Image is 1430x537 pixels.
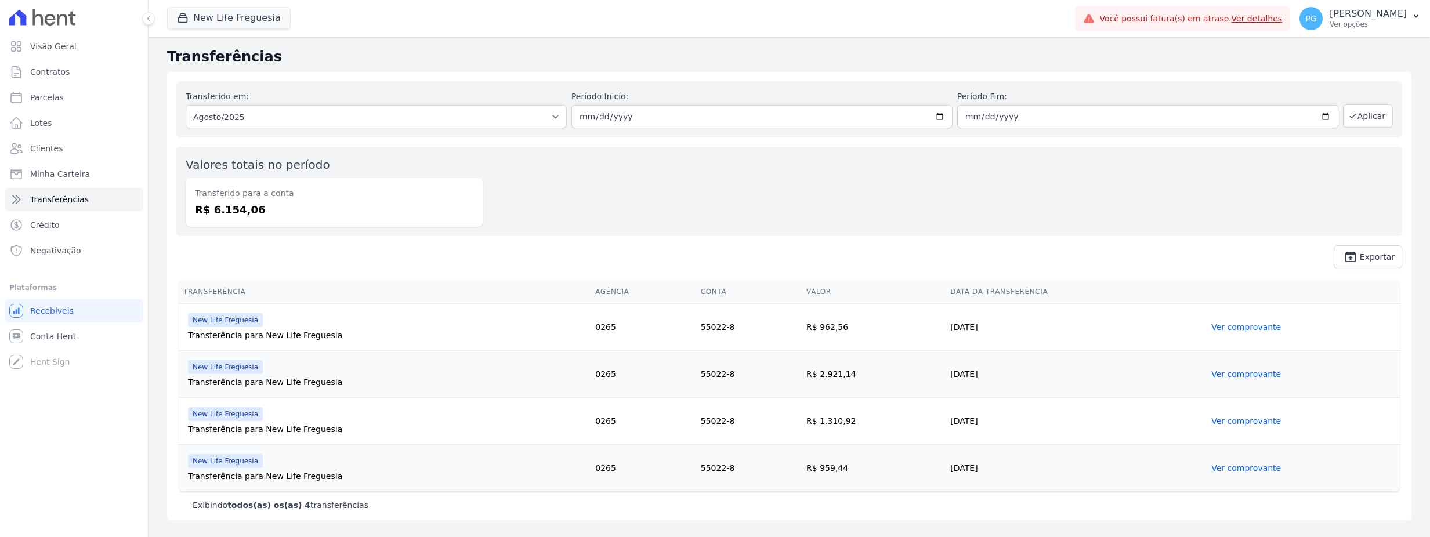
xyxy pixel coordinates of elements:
td: 0265 [591,445,696,492]
i: unarchive [1344,250,1357,264]
div: Transferência para New Life Freguesia [188,376,586,388]
a: Conta Hent [5,325,143,348]
span: Visão Geral [30,41,77,52]
p: Exibindo transferências [193,499,368,511]
label: Período Inicío: [571,90,953,103]
td: 0265 [591,304,696,351]
a: Clientes [5,137,143,160]
label: Período Fim: [957,90,1338,103]
div: Transferência para New Life Freguesia [188,470,586,482]
div: Plataformas [9,281,139,295]
span: New Life Freguesia [188,407,263,421]
h2: Transferências [167,46,1411,67]
span: Contratos [30,66,70,78]
p: [PERSON_NAME] [1330,8,1407,20]
a: Contratos [5,60,143,84]
a: Parcelas [5,86,143,109]
a: unarchive Exportar [1334,245,1402,268]
b: todos(as) os(as) 4 [227,500,310,510]
td: [DATE] [946,445,1207,492]
span: Clientes [30,143,63,154]
span: Minha Carteira [30,168,90,180]
td: [DATE] [946,351,1207,398]
a: Ver comprovante [1211,322,1281,332]
span: Recebíveis [30,305,74,317]
p: Ver opções [1330,20,1407,29]
a: Lotes [5,111,143,135]
span: New Life Freguesia [188,313,263,327]
td: 0265 [591,398,696,445]
span: Você possui fatura(s) em atraso. [1099,13,1282,25]
td: R$ 962,56 [802,304,946,351]
td: R$ 1.310,92 [802,398,946,445]
a: Crédito [5,213,143,237]
span: Parcelas [30,92,64,103]
label: Transferido em: [186,92,249,101]
div: Transferência para New Life Freguesia [188,423,586,435]
td: [DATE] [946,398,1207,445]
a: Recebíveis [5,299,143,322]
button: Aplicar [1343,104,1393,128]
a: Ver comprovante [1211,463,1281,473]
dd: R$ 6.154,06 [195,202,473,217]
dt: Transferido para a conta [195,187,473,199]
a: Ver comprovante [1211,416,1281,426]
a: Transferências [5,188,143,211]
td: 55022-8 [696,445,802,492]
span: Lotes [30,117,52,129]
span: New Life Freguesia [188,360,263,374]
span: Conta Hent [30,331,76,342]
th: Agência [591,280,696,304]
a: Visão Geral [5,35,143,58]
td: 0265 [591,351,696,398]
span: Transferências [30,194,89,205]
td: R$ 959,44 [802,445,946,492]
td: [DATE] [946,304,1207,351]
td: R$ 2.921,14 [802,351,946,398]
td: 55022-8 [696,351,802,398]
th: Data da Transferência [946,280,1207,304]
button: New Life Freguesia [167,7,291,29]
a: Negativação [5,239,143,262]
span: New Life Freguesia [188,454,263,468]
span: Crédito [30,219,60,231]
span: Negativação [30,245,81,256]
span: Exportar [1360,253,1395,260]
a: Ver detalhes [1232,14,1283,23]
button: PG [PERSON_NAME] Ver opções [1290,2,1430,35]
label: Valores totais no período [186,158,330,172]
th: Conta [696,280,802,304]
td: 55022-8 [696,304,802,351]
td: 55022-8 [696,398,802,445]
div: Transferência para New Life Freguesia [188,329,586,341]
th: Transferência [179,280,591,304]
a: Minha Carteira [5,162,143,186]
span: PG [1305,14,1316,23]
a: Ver comprovante [1211,369,1281,379]
th: Valor [802,280,946,304]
